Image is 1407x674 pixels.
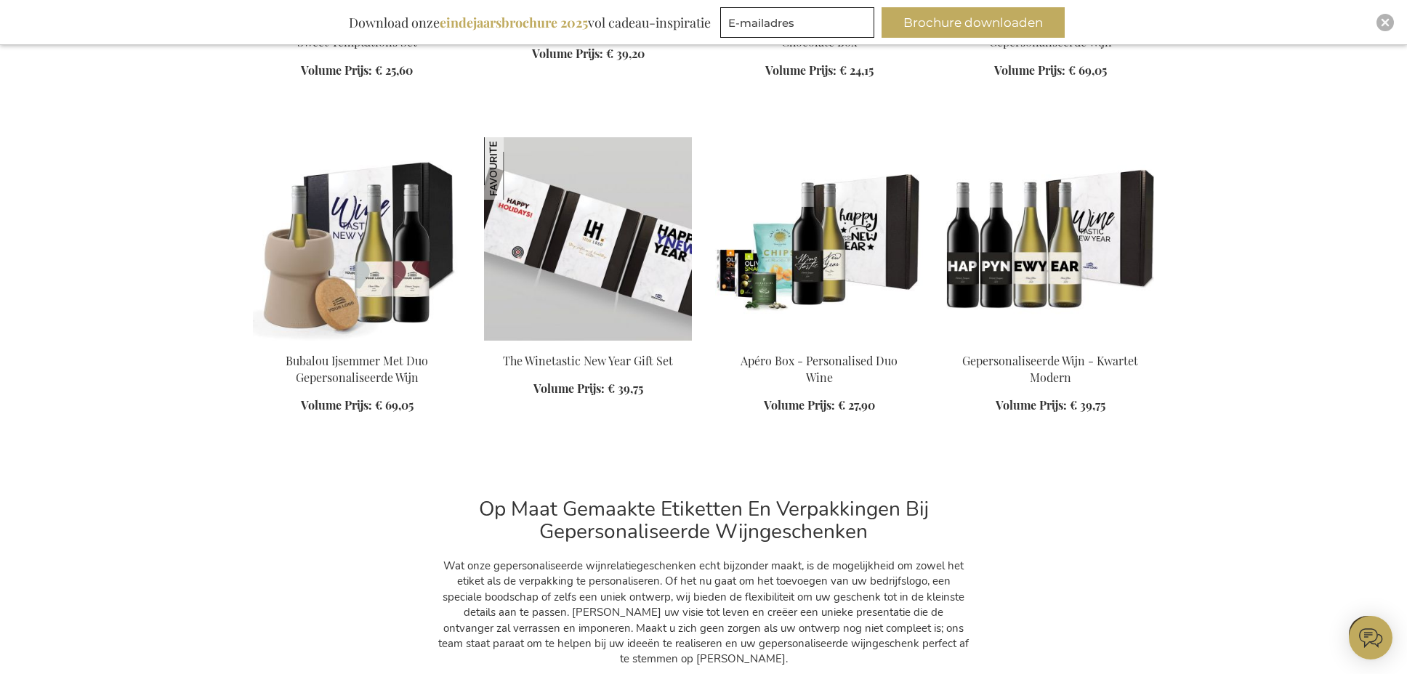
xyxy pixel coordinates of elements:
span: Volume Prijs: [301,62,372,78]
a: Gepersonaliseerde Wijn - Kwartet Modern [962,353,1138,385]
a: Beer Apéro Gift Box [253,335,461,349]
span: Volume Prijs: [765,62,836,78]
a: Beer Apéro Gift Box The Winetastic New Year Gift Set [484,335,692,349]
a: Volume Prijs: € 25,60 [301,62,413,79]
img: Gepersonaliseerde Wijn - Kwartet Modern [946,137,1154,341]
a: Volume Prijs: € 24,15 [765,62,874,79]
div: Close [1376,14,1394,31]
a: Volume Prijs: € 39,75 [996,397,1105,414]
a: Volume Prijs: € 69,05 [994,62,1107,79]
iframe: belco-activator-frame [1349,616,1392,659]
span: Volume Prijs: [532,46,603,61]
a: Volume Prijs: € 39,20 [532,46,645,62]
a: Apéro Box - Personalised Duo Wine [741,353,898,385]
img: The Winetastic New Year Gift Set [484,137,547,200]
span: € 69,05 [1068,62,1107,78]
a: Volume Prijs: € 69,05 [301,397,414,414]
input: E-mailadres [720,7,874,38]
span: € 39,20 [606,46,645,61]
a: Gepersonaliseerde Wijn - Kwartet Modern [946,335,1154,349]
a: Apéro Box - Personalised Duo Wine [715,335,923,349]
a: Volume Prijs: € 27,90 [764,397,875,414]
span: € 25,60 [375,62,413,78]
span: € 69,05 [375,397,414,413]
span: Volume Prijs: [301,397,372,413]
span: € 27,90 [838,397,875,413]
img: Close [1381,18,1390,27]
span: € 24,15 [839,62,874,78]
h2: Op Maat Gemaakte Etiketten En Verpakkingen Bij Gepersonaliseerde Wijngeschenken [438,498,969,543]
a: Bubalou Ijsemmer Met Duo Gepersonaliseerde Wijn [286,353,428,385]
span: € 39,75 [1070,397,1105,413]
span: Volume Prijs: [994,62,1065,78]
b: eindejaarsbrochure 2025 [440,14,588,31]
button: Brochure downloaden [882,7,1065,38]
img: Apéro Box - Personalised Duo Wine [715,137,923,341]
img: Beer Apéro Gift Box [253,137,461,341]
div: Download onze vol cadeau-inspiratie [342,7,717,38]
span: Volume Prijs: [996,397,1067,413]
img: The Winetastic New Year Gift Set [484,137,692,341]
form: marketing offers and promotions [720,7,879,42]
span: Volume Prijs: [764,397,835,413]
